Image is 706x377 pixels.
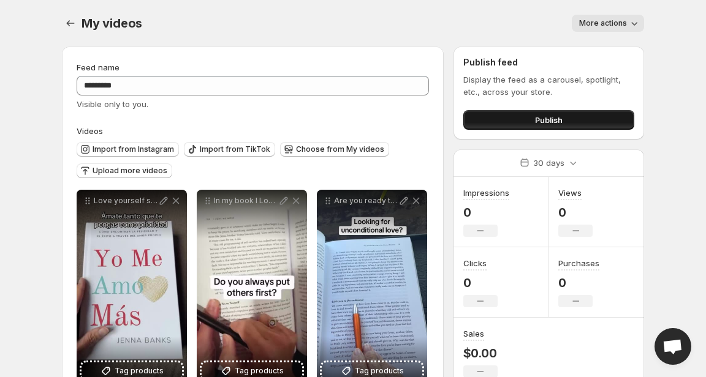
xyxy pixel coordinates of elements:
[77,99,148,109] span: Visible only to you.
[463,275,498,290] p: 0
[214,196,278,206] p: In my book I Love Me More I share my own trauma-filled journey of going from self-loathing and un...
[463,257,487,269] h3: Clicks
[93,166,167,176] span: Upload more videos
[296,144,384,154] span: Choose from My videos
[200,144,270,154] span: Import from TikTok
[334,196,398,206] p: Are you ready to go on your self-love journey
[558,205,593,220] p: 0
[94,196,158,206] p: Love yourself so much that you prioritize yourself
[463,187,509,199] h3: Impressions
[93,144,174,154] span: Import from Instagram
[558,257,599,269] h3: Purchases
[463,56,634,69] h2: Publish feed
[463,73,634,98] p: Display the feed as a carousel, spotlight, etc., across your store.
[77,142,179,157] button: Import from Instagram
[655,328,691,365] div: Open chat
[280,142,389,157] button: Choose from My videos
[558,275,599,290] p: 0
[463,346,498,360] p: $0.00
[463,327,484,340] h3: Sales
[77,163,172,178] button: Upload more videos
[77,126,103,136] span: Videos
[184,142,275,157] button: Import from TikTok
[62,15,79,32] button: Settings
[463,110,634,130] button: Publish
[579,18,627,28] span: More actions
[533,157,564,169] p: 30 days
[572,15,644,32] button: More actions
[235,365,284,377] span: Tag products
[115,365,164,377] span: Tag products
[463,205,509,220] p: 0
[535,114,563,126] span: Publish
[355,365,404,377] span: Tag products
[82,16,142,31] span: My videos
[77,62,120,72] span: Feed name
[558,187,582,199] h3: Views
